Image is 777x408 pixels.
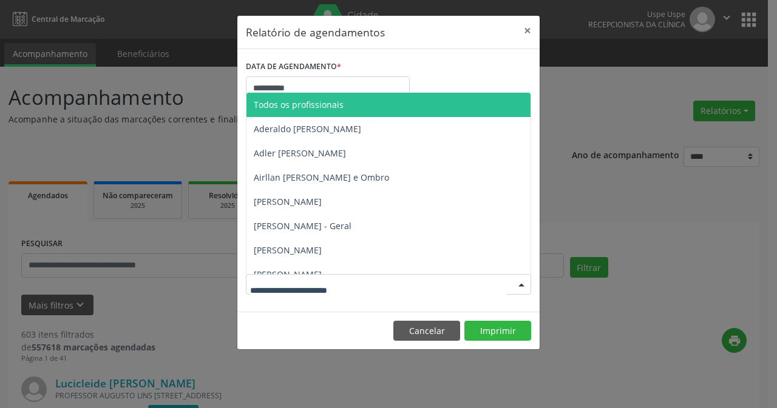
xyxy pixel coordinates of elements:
span: [PERSON_NAME] - Geral [254,220,351,232]
span: Todos os profissionais [254,99,344,110]
button: Close [515,16,540,45]
button: Imprimir [464,321,531,341]
span: Adler [PERSON_NAME] [254,147,346,159]
span: Aderaldo [PERSON_NAME] [254,123,361,135]
label: DATA DE AGENDAMENTO [246,58,341,76]
span: Airllan [PERSON_NAME] e Ombro [254,172,389,183]
h5: Relatório de agendamentos [246,24,385,40]
span: [PERSON_NAME] [254,196,322,207]
span: [PERSON_NAME] [254,244,322,256]
button: Cancelar [393,321,460,341]
span: [PERSON_NAME] [254,269,322,280]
